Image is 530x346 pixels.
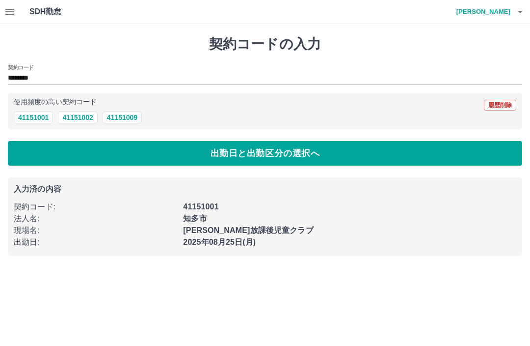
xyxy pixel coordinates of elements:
[103,112,142,123] button: 41151009
[14,99,97,106] p: 使用頻度の高い契約コード
[14,225,177,236] p: 現場名 :
[14,185,516,193] p: 入力済の内容
[14,236,177,248] p: 出勤日 :
[183,214,207,223] b: 知多市
[183,238,256,246] b: 2025年08月25日(月)
[14,112,53,123] button: 41151001
[14,213,177,225] p: 法人名 :
[8,141,522,166] button: 出勤日と出勤区分の選択へ
[8,36,522,53] h1: 契約コードの入力
[183,226,313,234] b: [PERSON_NAME]放課後児童クラブ
[8,63,34,71] h2: 契約コード
[58,112,97,123] button: 41151002
[14,201,177,213] p: 契約コード :
[484,100,516,111] button: 履歴削除
[183,202,218,211] b: 41151001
